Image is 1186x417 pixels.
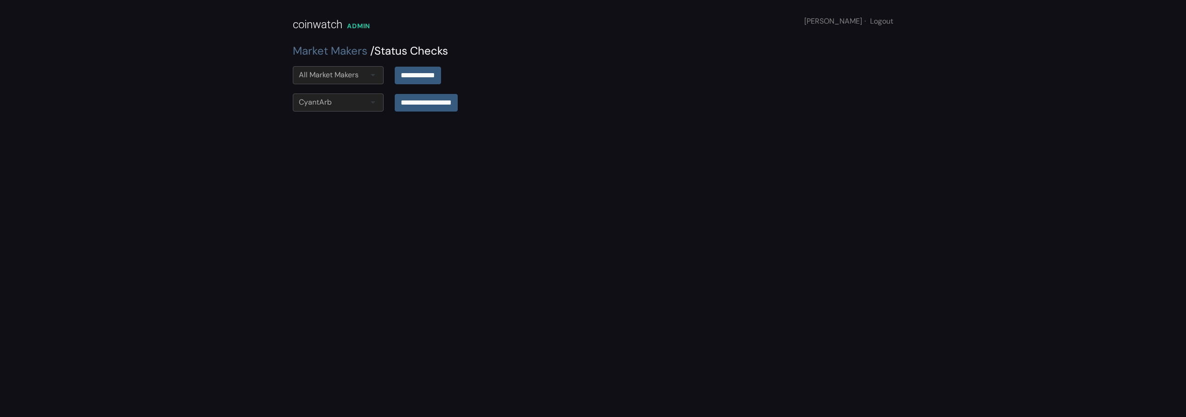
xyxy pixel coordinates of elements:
[870,16,893,26] a: Logout
[864,16,866,26] span: ·
[299,97,332,108] div: CyantArb
[293,43,893,59] div: Status Checks
[370,44,374,58] span: /
[293,16,342,33] div: coinwatch
[293,44,367,58] a: Market Makers
[347,21,370,31] div: ADMIN
[299,69,359,81] div: All Market Makers
[804,16,893,27] div: [PERSON_NAME]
